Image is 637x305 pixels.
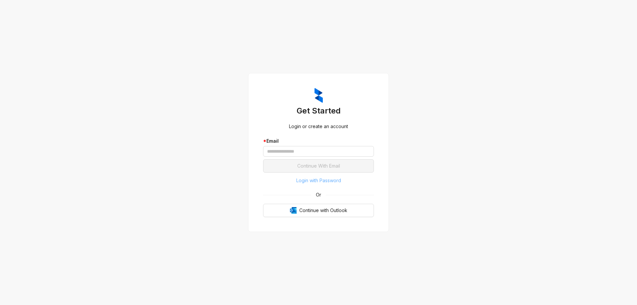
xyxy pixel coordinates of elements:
span: Continue with Outlook [299,207,347,214]
button: OutlookContinue with Outlook [263,204,374,217]
span: Or [311,191,326,198]
button: Continue With Email [263,159,374,173]
img: ZumaIcon [315,88,323,103]
span: Login with Password [296,177,341,184]
img: Outlook [290,207,297,214]
div: Email [263,137,374,145]
button: Login with Password [263,175,374,186]
h3: Get Started [263,106,374,116]
div: Login or create an account [263,123,374,130]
